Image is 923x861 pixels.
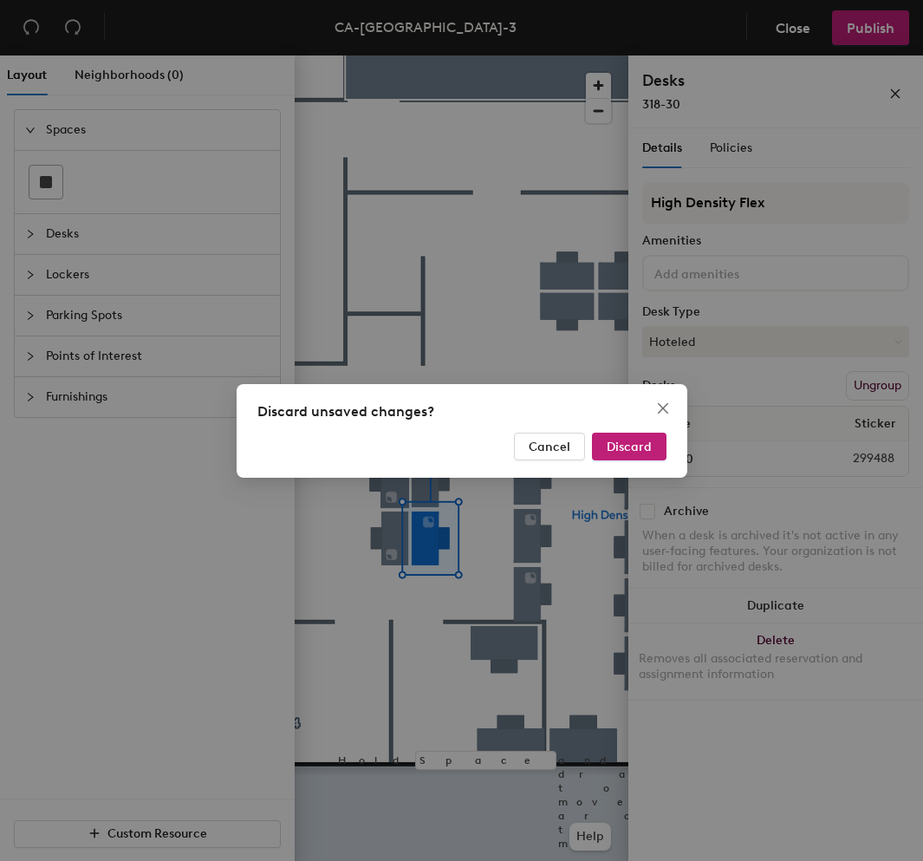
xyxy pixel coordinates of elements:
[257,401,666,422] div: Discard unsaved changes?
[649,395,677,422] button: Close
[649,401,677,415] span: Close
[607,439,652,453] span: Discard
[592,433,666,460] button: Discard
[656,401,670,415] span: close
[514,433,585,460] button: Cancel
[529,439,570,453] span: Cancel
